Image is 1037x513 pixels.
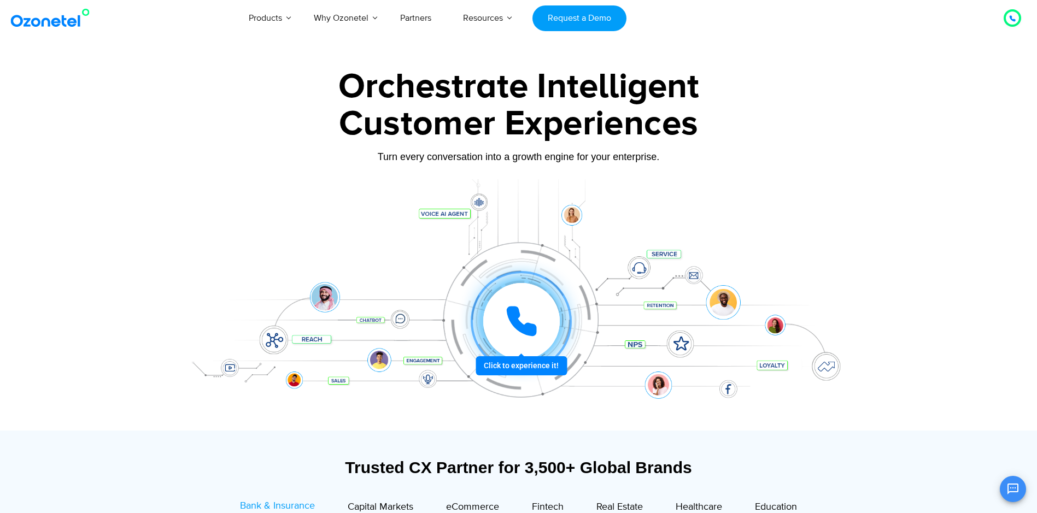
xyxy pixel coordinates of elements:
span: Capital Markets [348,501,413,513]
span: eCommerce [446,501,499,513]
div: Orchestrate Intelligent [177,69,860,104]
span: Fintech [532,501,564,513]
div: Turn every conversation into a growth engine for your enterprise. [177,151,860,163]
div: Trusted CX Partner for 3,500+ Global Brands [183,458,855,477]
div: Customer Experiences [177,98,860,150]
a: Request a Demo [532,5,626,31]
span: Bank & Insurance [240,500,315,512]
span: Healthcare [676,501,722,513]
span: Education [755,501,797,513]
span: Real Estate [596,501,643,513]
button: Open chat [1000,476,1026,502]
